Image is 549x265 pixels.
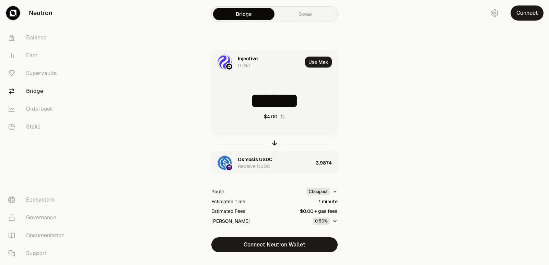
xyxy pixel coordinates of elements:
[238,62,250,69] div: 0 INJ
[3,82,74,100] a: Bridge
[3,191,74,209] a: Ecosystem
[213,8,274,20] a: Bridge
[511,5,544,21] button: Connect
[264,113,277,120] div: $4.00
[306,188,338,195] button: Cheapest
[238,55,258,62] div: Injective
[3,118,74,136] a: Stake
[313,217,330,225] div: 0.50%
[306,188,330,195] div: Cheapest
[319,198,338,205] div: 1 minute
[211,198,245,205] div: Estimated Time
[211,188,224,195] div: Route
[3,47,74,64] a: Earn
[218,156,232,170] img: USDC Logo
[316,151,337,174] div: 3.9874
[212,151,337,174] button: USDC LogoOsmosis LogoOsmosis USDCReceive USDC3.9874
[313,217,338,225] button: 0.50%
[226,63,232,70] img: Neutron Logo
[3,64,74,82] a: Supervaults
[211,218,250,225] div: [PERSON_NAME]
[300,208,338,215] div: $0.00 + gas fees
[3,244,74,262] a: Support
[274,8,336,20] a: Swap
[212,151,313,174] div: USDC LogoOsmosis LogoOsmosis USDCReceive USDC
[218,55,232,69] img: INJ Logo
[212,50,302,74] div: INJ LogoNeutron LogoInjective0 INJ
[226,164,232,170] img: Osmosis Logo
[211,208,245,215] div: Estimated Fees
[305,57,332,68] button: Use Max
[238,163,270,170] div: Receive USDC
[211,237,338,252] button: Connect Neutron Wallet
[3,29,74,47] a: Balance
[3,209,74,227] a: Governance
[264,113,285,120] button: $4.00
[3,100,74,118] a: Orderbook
[3,227,74,244] a: Documentation
[238,156,272,163] div: Osmosis USDC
